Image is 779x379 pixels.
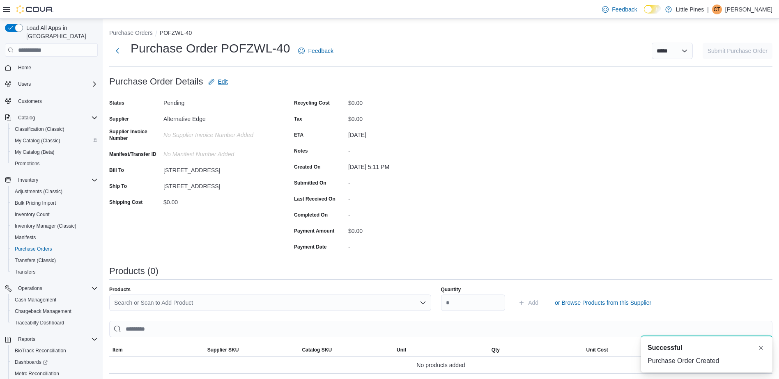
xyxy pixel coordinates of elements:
[420,299,426,306] button: Open list of options
[15,283,98,293] span: Operations
[15,269,35,275] span: Transfers
[15,175,41,185] button: Inventory
[23,24,98,40] span: Load All Apps in [GEOGRAPHIC_DATA]
[11,233,39,242] a: Manifests
[2,78,101,90] button: Users
[15,188,62,195] span: Adjustments (Classic)
[11,244,98,254] span: Purchase Orders
[204,343,299,356] button: Supplier SKU
[294,228,334,234] label: Payment Amount
[15,334,98,344] span: Reports
[8,317,101,329] button: Traceabilty Dashboard
[218,78,228,86] span: Edit
[15,359,48,365] span: Dashboards
[163,112,273,122] div: Alternative Edge
[109,183,127,189] label: Ship To
[712,5,722,14] div: Candace Thompson
[18,336,35,342] span: Reports
[756,343,766,353] button: Dismiss toast
[18,114,35,121] span: Catalog
[348,128,458,138] div: [DATE]
[583,343,678,356] button: Unit Cost
[348,96,458,106] div: $0.00
[163,96,273,106] div: Pending
[11,210,53,219] a: Inventory Count
[8,306,101,317] button: Chargeback Management
[8,146,101,158] button: My Catalog (Beta)
[648,356,766,366] div: Purchase Order Created
[11,244,55,254] a: Purchase Orders
[15,283,46,293] button: Operations
[15,160,40,167] span: Promotions
[2,62,101,73] button: Home
[11,124,68,134] a: Classification (Classic)
[348,160,458,170] div: [DATE] 5:11 PM
[11,198,60,208] a: Bulk Pricing Import
[18,177,38,183] span: Inventory
[2,112,101,123] button: Catalog
[348,192,458,202] div: -
[725,5,772,14] p: [PERSON_NAME]
[15,234,36,241] span: Manifests
[348,240,458,250] div: -
[15,62,98,73] span: Home
[302,347,332,353] span: Catalog SKU
[15,96,98,106] span: Customers
[393,343,488,356] button: Unit
[11,256,98,265] span: Transfers (Classic)
[8,209,101,220] button: Inventory Count
[15,246,52,252] span: Purchase Orders
[8,232,101,243] button: Manifests
[15,347,66,354] span: BioTrack Reconciliation
[18,98,42,105] span: Customers
[109,266,159,276] h3: Products (0)
[109,77,203,87] h3: Purchase Order Details
[8,186,101,197] button: Adjustments (Classic)
[492,347,500,353] span: Qty
[295,43,336,59] a: Feedback
[586,347,608,353] span: Unit Cost
[11,187,66,196] a: Adjustments (Classic)
[15,334,39,344] button: Reports
[294,180,326,186] label: Submitted On
[11,357,98,367] span: Dashboards
[8,294,101,306] button: Cash Management
[612,5,637,14] span: Feedback
[515,295,542,311] button: Add
[11,187,98,196] span: Adjustments (Classic)
[714,5,720,14] span: CT
[109,167,124,174] label: Bill To
[18,81,31,87] span: Users
[552,295,655,311] button: or Browse Products from this Supplier
[15,96,45,106] a: Customers
[8,243,101,255] button: Purchase Orders
[294,196,335,202] label: Last Received On
[648,343,766,353] div: Notification
[109,100,124,106] label: Status
[11,267,98,277] span: Transfers
[11,369,98,379] span: Metrc Reconciliation
[2,95,101,107] button: Customers
[11,295,98,305] span: Cash Management
[109,151,156,158] label: Manifest/Transfer ID
[2,174,101,186] button: Inventory
[160,30,192,36] button: POFZWL-40
[8,197,101,209] button: Bulk Pricing Import
[207,347,239,353] span: Supplier SKU
[109,286,131,293] label: Products
[109,43,126,59] button: Next
[11,256,59,265] a: Transfers (Classic)
[8,135,101,146] button: My Catalog (Classic)
[11,267,39,277] a: Transfers
[15,126,64,132] span: Classification (Classic)
[11,306,75,316] a: Chargeback Management
[8,158,101,169] button: Promotions
[163,148,273,158] div: No Manifest Number added
[15,137,60,144] span: My Catalog (Classic)
[8,345,101,356] button: BioTrack Reconciliation
[8,123,101,135] button: Classification (Classic)
[294,244,326,250] label: Payment Date
[113,347,123,353] span: Item
[599,1,640,18] a: Feedback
